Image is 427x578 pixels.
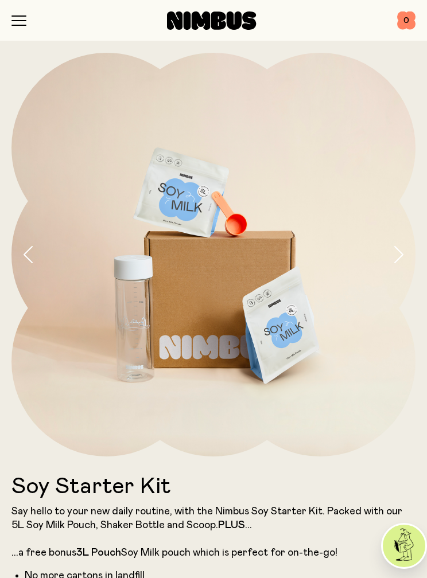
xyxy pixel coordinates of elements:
[397,11,416,30] button: 0
[76,548,89,558] strong: 3L
[91,548,121,558] strong: Pouch
[383,525,425,567] img: agent
[11,475,416,498] h1: Soy Starter Kit
[11,505,416,560] p: Say hello to your new daily routine, with the Nimbus Soy Starter Kit. Packed with our 5L Soy Milk...
[218,520,245,530] strong: PLUS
